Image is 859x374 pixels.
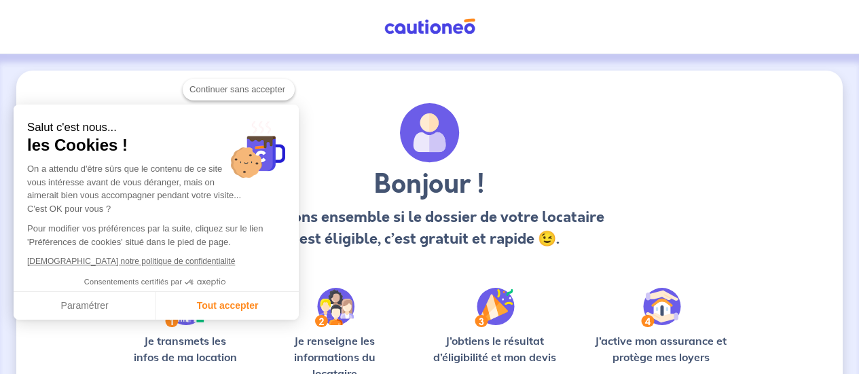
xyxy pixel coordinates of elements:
p: J’active mon assurance et protège mes loyers [587,333,734,365]
button: Consentements certifiés par [77,274,235,291]
span: Consentements certifiés par [84,278,182,286]
small: Salut c'est nous... [27,121,285,135]
img: /static/bfff1cf634d835d9112899e6a3df1a5d/Step-4.svg [641,288,681,327]
button: Paramétrer [14,292,156,320]
div: On a attendu d'être sûrs que le contenu de ce site vous intéresse avant de vous déranger, mais on... [27,162,285,215]
img: archivate [400,103,460,163]
img: Cautioneo [379,18,481,35]
p: Pour modifier vos préférences par la suite, cliquez sur le lien 'Préférences de cookies' situé da... [27,222,285,248]
svg: Axeptio [185,262,225,303]
button: Continuer sans accepter [183,79,295,100]
img: /static/c0a346edaed446bb123850d2d04ad552/Step-2.svg [315,288,354,327]
button: Tout accepter [156,292,299,320]
p: Vérifions ensemble si le dossier de votre locataire est éligible, c’est gratuit et rapide 😉. [252,206,607,250]
img: /static/f3e743aab9439237c3e2196e4328bba9/Step-3.svg [475,288,515,327]
h3: Bonjour ! [252,168,607,201]
a: [DEMOGRAPHIC_DATA] notre politique de confidentialité [27,257,235,266]
span: Continuer sans accepter [189,83,288,96]
span: les Cookies ! [27,135,285,155]
p: Je transmets les infos de ma location [125,333,245,365]
p: J’obtiens le résultat d’éligibilité et mon devis [424,333,566,365]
